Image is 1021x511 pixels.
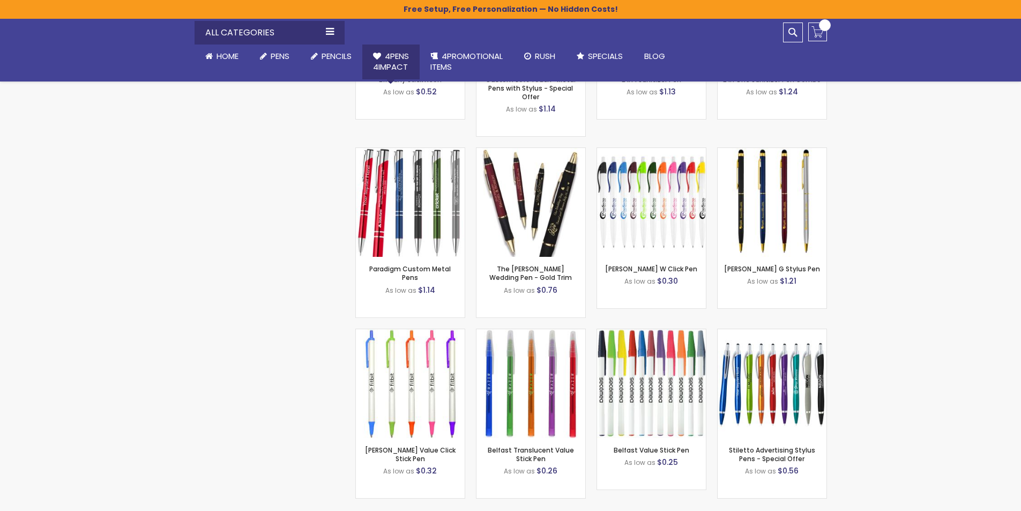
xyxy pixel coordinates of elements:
span: As low as [747,277,778,286]
img: Preston W Click Pen [597,148,706,257]
span: $1.14 [539,103,556,114]
span: As low as [383,466,414,476]
img: Paradigm Plus Custom Metal Pens [356,148,465,257]
span: $0.26 [536,465,557,476]
a: Brittany Stick Neon [379,75,442,84]
span: $1.13 [659,86,676,97]
span: As low as [624,277,655,286]
span: Pencils [322,50,352,62]
a: Orlando Bright Value Click Stick Pen [356,329,465,338]
a: Preston W Click Pen [597,147,706,157]
a: Rush [513,45,566,68]
a: Belfast Translucent Value Stick Pen [488,446,574,463]
span: Pens [271,50,289,62]
span: As low as [506,105,537,114]
span: $0.30 [657,276,678,286]
a: The Barton Wedding Pen - Gold Trim [476,147,585,157]
a: Paradigm Custom Metal Pens [369,264,451,282]
span: Specials [588,50,623,62]
span: $1.24 [779,86,798,97]
a: Stiletto Advertising Stylus Pens - Special Offer [718,329,826,338]
span: Blog [644,50,665,62]
a: Meryl G Stylus Pen [718,147,826,157]
span: $0.52 [416,86,437,97]
a: 4Pens4impact [362,45,420,79]
a: Belfast Value Stick Pen [597,329,706,338]
span: 4Pens 4impact [373,50,409,72]
span: $0.25 [657,457,678,468]
span: $1.21 [780,276,796,286]
a: Stiletto Advertising Stylus Pens - Special Offer [729,446,815,463]
a: Home [195,45,249,68]
a: Belfast Value Stick Pen [614,446,689,455]
img: Stiletto Advertising Stylus Pens - Special Offer [718,329,826,438]
span: As low as [627,87,658,97]
span: $1.14 [418,285,435,295]
a: Specials [566,45,634,68]
img: Belfast Translucent Value Stick Pen [476,329,585,438]
span: As low as [385,286,416,295]
a: 2 in 1 Sanitizer Pen [622,75,681,84]
a: Paradigm Plus Custom Metal Pens [356,147,465,157]
span: $0.76 [536,285,557,295]
img: The Barton Wedding Pen - Gold Trim [476,148,585,257]
div: All Categories [195,21,345,45]
a: [PERSON_NAME] W Click Pen [605,264,697,273]
img: Meryl G Stylus Pen [718,148,826,257]
span: $0.56 [778,465,799,476]
img: Belfast Value Stick Pen [597,329,706,438]
a: 4PROMOTIONALITEMS [420,45,513,79]
a: 2 in One Sanitizer Pen Combo [723,75,821,84]
a: Custom Soft Touch® Metal Pens with Stylus - Special Offer [486,75,576,101]
span: As low as [383,87,414,97]
a: Pens [249,45,300,68]
span: As low as [624,458,655,467]
span: As low as [504,286,535,295]
span: Home [217,50,239,62]
span: As low as [504,466,535,476]
a: Pencils [300,45,362,68]
a: The [PERSON_NAME] Wedding Pen - Gold Trim [489,264,572,282]
span: Rush [535,50,555,62]
img: Orlando Bright Value Click Stick Pen [356,329,465,438]
a: Blog [634,45,676,68]
span: 4PROMOTIONAL ITEMS [430,50,503,72]
span: As low as [745,466,776,476]
span: As low as [746,87,777,97]
a: Belfast Translucent Value Stick Pen [476,329,585,338]
a: [PERSON_NAME] Value Click Stick Pen [365,446,456,463]
span: $0.32 [416,465,437,476]
a: [PERSON_NAME] G Stylus Pen [724,264,820,273]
